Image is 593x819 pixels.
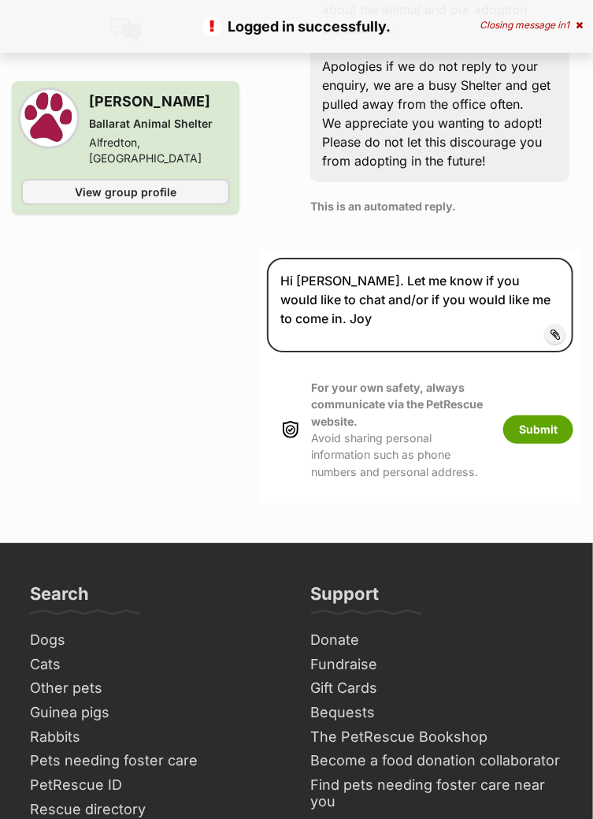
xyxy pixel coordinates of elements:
[30,583,89,614] h3: Search
[21,179,230,205] a: View group profile
[24,628,289,653] a: Dogs
[480,20,583,31] div: Closing message in
[305,773,570,813] a: Find pets needing foster care near you
[24,749,289,773] a: Pets needing foster care
[24,773,289,798] a: PetRescue ID
[305,749,570,773] a: Become a food donation collaborator
[21,91,76,146] img: Ballarat Animal Shelter profile pic
[305,628,570,653] a: Donate
[305,676,570,701] a: Gift Cards
[24,653,289,677] a: Cats
[16,16,577,37] p: Logged in successfully.
[311,381,483,428] strong: For your own safety, always communicate via the PetRescue website.
[24,676,289,701] a: Other pets
[89,116,230,132] div: Ballarat Animal Shelter
[305,725,570,750] a: The PetRescue Bookshop
[24,701,289,725] a: Guinea pigs
[565,19,569,31] span: 1
[305,701,570,725] a: Bequests
[89,91,230,113] h3: [PERSON_NAME]
[75,184,176,200] span: View group profile
[503,415,573,444] button: Submit
[24,725,289,750] a: Rabbits
[310,198,569,214] p: This is an automated reply.
[311,583,380,614] h3: Support
[311,379,487,480] p: Avoid sharing personal information such as phone numbers and personal address.
[305,653,570,677] a: Fundraise
[89,135,230,166] div: Alfredton, [GEOGRAPHIC_DATA]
